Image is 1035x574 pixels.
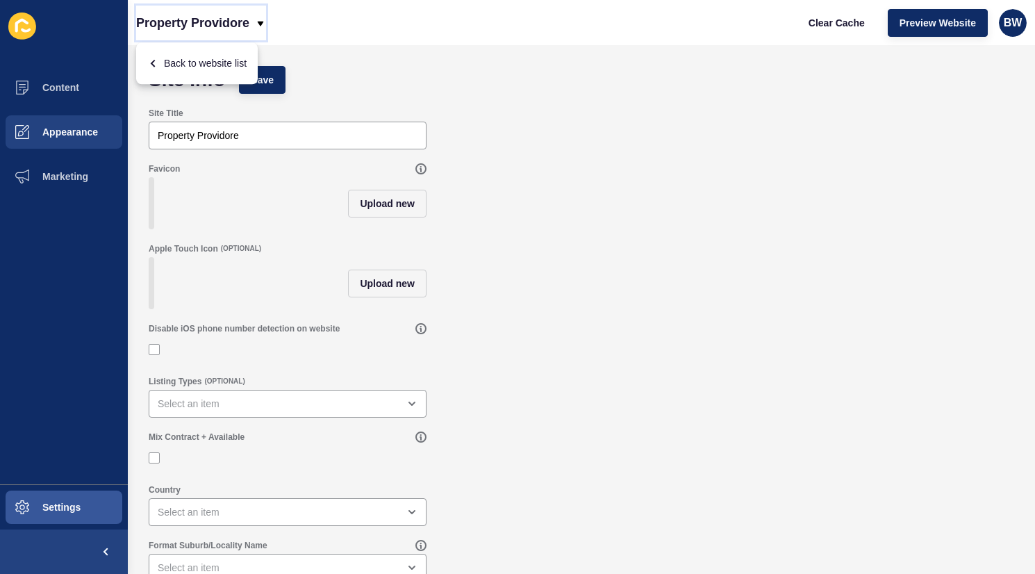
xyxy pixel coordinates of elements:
[149,323,340,334] label: Disable iOS phone number detection on website
[204,377,245,386] span: (OPTIONAL)
[348,190,427,218] button: Upload new
[149,243,218,254] label: Apple Touch Icon
[149,73,225,87] h1: Site Info
[797,9,877,37] button: Clear Cache
[149,484,181,495] label: Country
[149,108,183,119] label: Site Title
[149,432,245,443] label: Mix Contract + Available
[809,16,865,30] span: Clear Cache
[149,163,180,174] label: Favicon
[221,244,261,254] span: (OPTIONAL)
[1004,16,1022,30] span: BW
[147,51,247,76] div: Back to website list
[149,376,201,387] label: Listing Types
[149,498,427,526] div: open menu
[149,390,427,418] div: open menu
[149,540,267,551] label: Format Suburb/Locality Name
[900,16,976,30] span: Preview Website
[360,277,415,290] span: Upload new
[360,197,415,211] span: Upload new
[348,270,427,297] button: Upload new
[888,9,988,37] button: Preview Website
[239,66,285,94] button: Save
[136,6,249,40] p: Property Providore
[251,73,274,87] span: Save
